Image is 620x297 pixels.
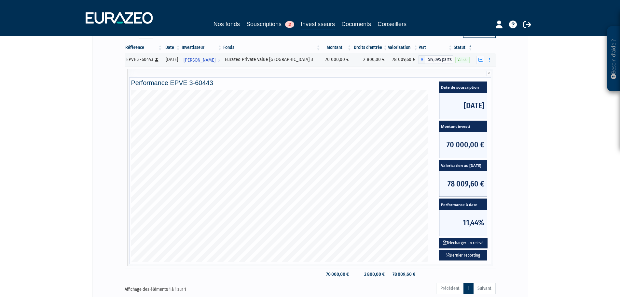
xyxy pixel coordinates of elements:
th: Date: activer pour trier la colonne par ordre croissant [163,42,181,53]
span: 78 009,60 € [439,171,487,197]
td: 78 009,60 € [388,269,418,280]
div: Affichage des éléments 1 à 1 sur 1 [125,282,274,293]
span: Montant investi [439,121,487,132]
a: Dernier reporting [439,250,487,261]
span: Valorisation au [DATE] [439,160,487,171]
th: Fonds: activer pour trier la colonne par ordre croissant [223,42,321,53]
span: Valide [455,57,470,63]
td: 2 800,00 € [352,53,388,66]
a: Souscriptions2 [246,20,294,29]
div: A - Eurazeo Private Value Europe 3 [419,55,453,64]
div: Eurazeo Private Value [GEOGRAPHIC_DATA] 3 [225,56,319,63]
span: [PERSON_NAME] [184,54,215,66]
span: 11,44% [439,210,487,236]
a: Investisseurs [301,20,335,30]
a: 1 [463,283,474,294]
span: 2 [285,21,294,28]
th: Investisseur: activer pour trier la colonne par ordre croissant [181,42,223,53]
td: 70 000,00 € [321,53,352,66]
div: [DATE] [165,56,178,63]
th: Montant: activer pour trier la colonne par ordre croissant [321,42,352,53]
th: Statut : activer pour trier la colonne par ordre d&eacute;croissant [453,42,473,53]
h4: Performance EPVE 3-60443 [131,79,489,86]
a: [PERSON_NAME] [181,53,223,66]
th: Part: activer pour trier la colonne par ordre croissant [419,42,453,53]
span: 519,095 parts [425,55,453,64]
i: Voir l'investisseur [218,54,220,66]
button: Télécharger un relevé [439,238,488,248]
a: Conseillers [378,20,406,29]
td: 70 000,00 € [321,269,352,280]
span: 70 000,00 € [439,132,487,158]
th: Valorisation: activer pour trier la colonne par ordre croissant [388,42,418,53]
div: EPVE 3-60443 [126,56,161,63]
p: Besoin d'aide ? [610,30,617,88]
a: Documents [341,20,371,29]
span: Performance à date [439,199,487,210]
td: 78 009,60 € [388,53,418,66]
img: 1732889491-logotype_eurazeo_blanc_rvb.png [86,12,153,24]
span: [DATE] [439,93,487,119]
i: [Français] Personne physique [155,58,158,62]
span: Date de souscription [439,82,487,93]
th: Droits d'entrée: activer pour trier la colonne par ordre croissant [352,42,388,53]
th: Référence : activer pour trier la colonne par ordre croissant [125,42,163,53]
a: Nos fonds [214,20,240,29]
span: A [419,55,425,64]
td: 2 800,00 € [352,269,388,280]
